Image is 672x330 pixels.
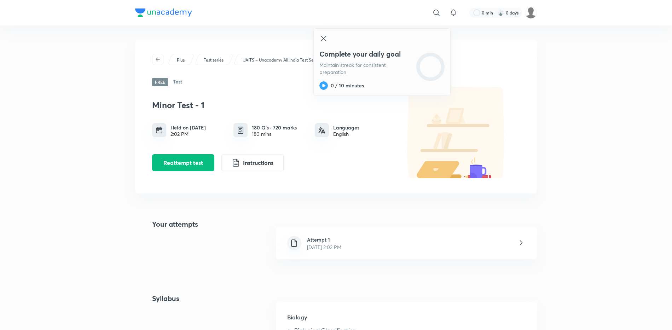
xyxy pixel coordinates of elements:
h6: Held on [DATE] [170,124,206,131]
button: Instructions [221,154,284,171]
img: streak [497,9,504,16]
h6: Test [173,78,182,86]
button: Reattempt test [152,154,214,171]
a: Test series [203,57,225,63]
h6: 180 Q’s · 720 marks [252,124,297,131]
div: 2:02 PM [170,131,206,137]
h5: Biology [287,313,526,327]
h6: 0 / 10 minutes [331,82,364,89]
p: Plus [177,57,185,63]
a: Plus [176,57,186,63]
p: [DATE] 2:02 PM [307,243,341,251]
img: default [393,86,520,178]
div: English [333,131,359,137]
p: Maintain streak for consistent preparation [319,62,411,76]
img: file [290,239,299,248]
img: Company Logo [135,8,192,17]
img: Ansh gupta [525,7,537,19]
img: languages [318,127,325,134]
img: timing [156,127,163,134]
h4: Complete your daily goal [319,50,411,59]
p: Test series [204,57,224,63]
h4: Your attempts [135,219,198,268]
img: instruction [232,158,240,167]
a: UAITS – Unacademy All India Test Series [242,57,322,63]
p: UAITS – Unacademy All India Test Series [243,57,320,63]
span: Free [152,78,168,86]
div: 180 mins [252,131,297,137]
h6: Attempt 1 [307,236,341,243]
h6: Languages [333,124,359,131]
h3: Minor Test - 1 [152,100,389,110]
img: quiz info [236,126,245,135]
